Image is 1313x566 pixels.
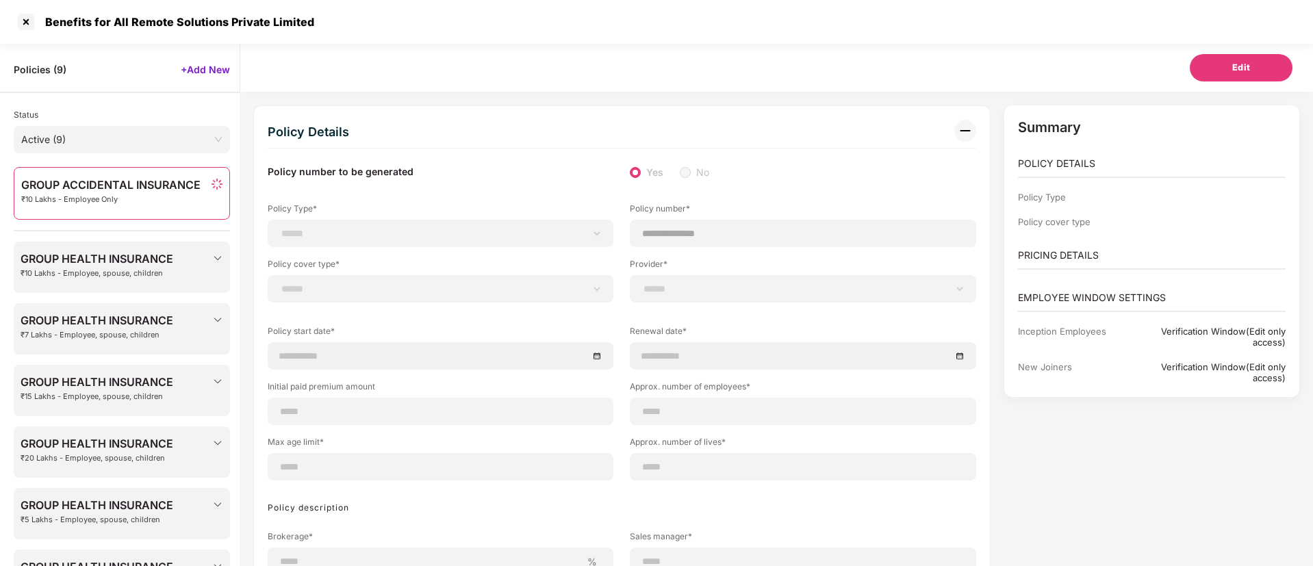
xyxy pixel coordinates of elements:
p: PRICING DETAILS [1018,248,1286,263]
label: Policy number to be generated [268,165,413,180]
p: POLICY DETAILS [1018,156,1286,171]
span: +Add New [181,63,230,76]
span: ₹15 Lakhs - Employee, spouse, children [21,392,173,401]
img: svg+xml;base64,PHN2ZyBpZD0iRHJvcGRvd24tMzJ4MzIiIHhtbG5zPSJodHRwOi8vd3d3LnczLm9yZy8yMDAwL3N2ZyIgd2... [212,314,223,325]
img: svg+xml;base64,PHN2ZyB3aWR0aD0iMzIiIGhlaWdodD0iMzIiIHZpZXdCb3g9IjAgMCAzMiAzMiIgZmlsbD0ibm9uZSIgeG... [954,120,976,142]
div: New Joiners [1018,361,1130,383]
span: GROUP HEALTH INSURANCE [21,253,173,265]
span: ₹20 Lakhs - Employee, spouse, children [21,454,173,463]
label: Policy description [268,502,349,513]
label: Policy start date* [268,325,613,342]
img: svg+xml;base64,PHN2ZyBpZD0iRHJvcGRvd24tMzJ4MzIiIHhtbG5zPSJodHRwOi8vd3d3LnczLm9yZy8yMDAwL3N2ZyIgd2... [212,376,223,387]
span: GROUP HEALTH INSURANCE [21,499,173,511]
label: Approx. number of employees* [630,381,976,398]
div: Policy Details [268,120,349,144]
span: GROUP HEALTH INSURANCE [21,437,173,450]
label: Policy cover type* [268,258,613,275]
label: Policy Type* [268,203,613,220]
span: ₹10 Lakhs - Employee Only [21,195,201,204]
img: svg+xml;base64,PHN2ZyBpZD0iRHJvcGRvd24tMzJ4MzIiIHhtbG5zPSJodHRwOi8vd3d3LnczLm9yZy8yMDAwL3N2ZyIgd2... [212,437,223,448]
label: Renewal date* [630,325,976,342]
div: Policy cover type [1018,216,1130,227]
span: GROUP HEALTH INSURANCE [21,376,173,388]
img: svg+xml;base64,PHN2ZyBpZD0iRHJvcGRvd24tMzJ4MzIiIHhtbG5zPSJodHRwOi8vd3d3LnczLm9yZy8yMDAwL3N2ZyIgd2... [212,253,223,263]
p: Summary [1018,119,1286,136]
div: Verification Window(Edit only access) [1130,326,1286,348]
span: No [691,165,715,180]
p: EMPLOYEE WINDOW SETTINGS [1018,290,1286,305]
label: Provider* [630,258,976,275]
button: Edit [1190,54,1292,81]
div: Inception Employees [1018,326,1130,348]
label: Max age limit* [268,436,613,453]
label: Initial paid premium amount [268,381,613,398]
span: Yes [641,165,669,180]
div: Benefits for All Remote Solutions Private Limited [37,15,314,29]
span: ₹5 Lakhs - Employee, spouse, children [21,515,173,524]
label: Approx. number of lives* [630,436,976,453]
span: Active (9) [21,129,222,150]
div: Policy Type [1018,192,1130,203]
span: Edit [1232,61,1251,75]
div: Verification Window(Edit only access) [1130,361,1286,383]
span: Status [14,110,38,120]
label: Policy number* [630,203,976,220]
img: svg+xml;base64,PHN2ZyBpZD0iRHJvcGRvd24tMzJ4MzIiIHhtbG5zPSJodHRwOi8vd3d3LnczLm9yZy8yMDAwL3N2ZyIgd2... [212,499,223,510]
span: GROUP HEALTH INSURANCE [21,314,173,326]
span: Policies ( 9 ) [14,63,66,76]
label: Brokerage* [268,530,613,548]
span: ₹7 Lakhs - Employee, spouse, children [21,331,173,339]
span: ₹10 Lakhs - Employee, spouse, children [21,269,173,278]
span: GROUP ACCIDENTAL INSURANCE [21,179,201,191]
label: Sales manager* [630,530,976,548]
